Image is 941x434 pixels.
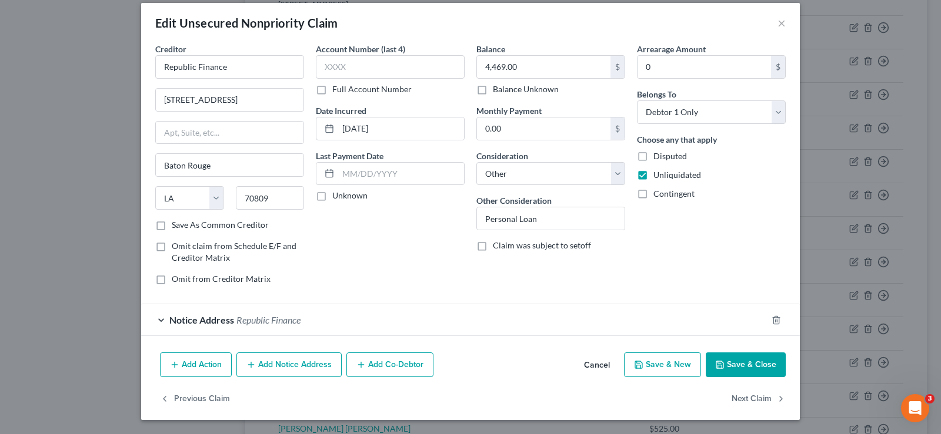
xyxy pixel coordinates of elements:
[338,163,464,185] input: MM/DD/YYYY
[653,189,695,199] span: Contingent
[236,352,342,377] button: Add Notice Address
[156,89,303,111] input: Enter address...
[610,56,625,78] div: $
[778,16,786,30] button: ×
[160,386,230,411] button: Previous Claim
[476,43,505,55] label: Balance
[160,352,232,377] button: Add Action
[346,352,433,377] button: Add Co-Debtor
[477,207,625,230] input: Specify...
[493,240,591,250] span: Claim was subject to setoff
[925,394,935,403] span: 3
[172,241,296,263] span: Omit claim from Schedule E/F and Creditor Matrix
[332,83,412,95] label: Full Account Number
[316,55,465,79] input: XXXX
[610,117,625,140] div: $
[476,150,528,162] label: Consideration
[316,150,383,162] label: Last Payment Date
[476,194,552,207] label: Other Consideration
[575,354,619,377] button: Cancel
[624,352,701,377] button: Save & New
[155,55,304,79] input: Search creditor by name...
[236,186,305,210] input: Enter zip...
[332,190,368,201] label: Unknown
[706,352,786,377] button: Save & Close
[901,394,929,422] iframe: Intercom live chat
[155,44,186,54] span: Creditor
[316,43,405,55] label: Account Number (last 4)
[637,89,676,99] span: Belongs To
[477,117,610,140] input: 0.00
[637,43,706,55] label: Arrearage Amount
[316,105,366,117] label: Date Incurred
[732,386,786,411] button: Next Claim
[172,219,269,231] label: Save As Common Creditor
[338,117,464,140] input: MM/DD/YYYY
[476,105,542,117] label: Monthly Payment
[653,151,687,161] span: Disputed
[653,170,701,180] span: Unliquidated
[172,274,271,284] span: Omit from Creditor Matrix
[638,56,771,78] input: 0.00
[493,83,559,95] label: Balance Unknown
[236,314,301,325] span: Republic Finance
[477,56,610,78] input: 0.00
[637,133,717,146] label: Choose any that apply
[771,56,785,78] div: $
[155,15,338,31] div: Edit Unsecured Nonpriority Claim
[169,314,234,325] span: Notice Address
[156,122,303,144] input: Apt, Suite, etc...
[156,154,303,176] input: Enter city...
